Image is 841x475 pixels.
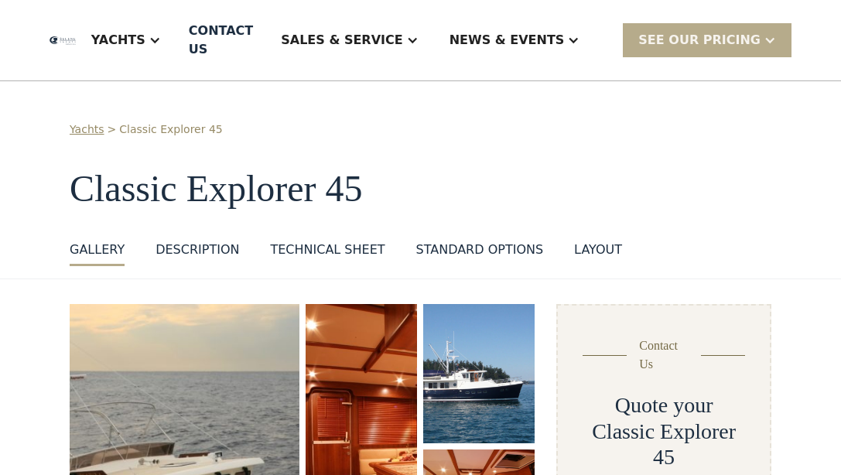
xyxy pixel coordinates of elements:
[639,337,689,374] div: Contact Us
[270,241,385,266] a: Technical sheet
[265,9,433,71] div: Sales & Service
[119,121,222,138] a: Classic Explorer 45
[416,241,544,266] a: standard options
[423,304,535,443] a: open lightbox
[270,241,385,259] div: Technical sheet
[189,22,253,59] div: Contact US
[70,241,125,259] div: GALLERY
[50,36,76,45] img: logo
[574,241,622,259] div: layout
[583,419,745,470] h2: Classic Explorer 45
[574,241,622,266] a: layout
[416,241,544,259] div: standard options
[70,241,125,266] a: GALLERY
[615,392,713,419] h2: Quote your
[70,121,104,138] a: Yachts
[450,31,565,50] div: News & EVENTS
[623,23,791,56] div: SEE Our Pricing
[638,31,761,50] div: SEE Our Pricing
[76,9,176,71] div: Yachts
[420,300,538,448] img: 45 foot motor yacht
[156,241,239,266] a: DESCRIPTION
[281,31,402,50] div: Sales & Service
[91,31,145,50] div: Yachts
[156,241,239,259] div: DESCRIPTION
[70,169,771,210] h1: Classic Explorer 45
[108,121,117,138] div: >
[434,9,596,71] div: News & EVENTS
